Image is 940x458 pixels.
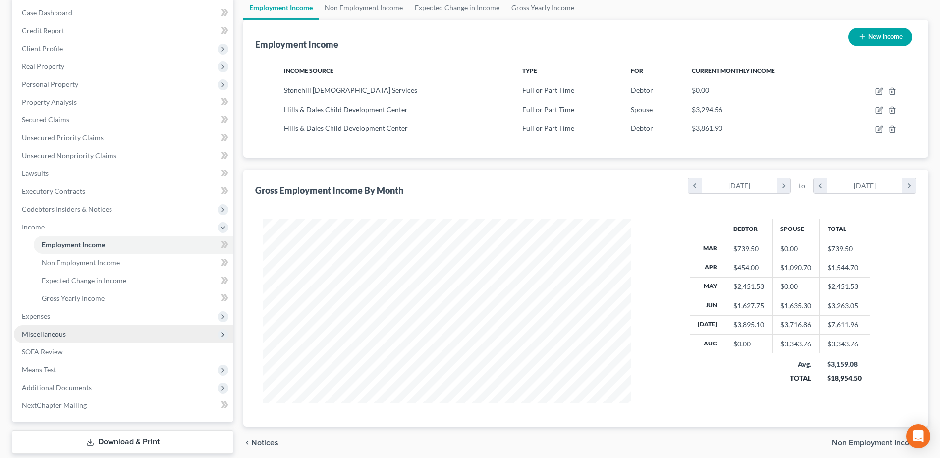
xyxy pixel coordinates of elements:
button: chevron_left Notices [243,439,278,447]
div: $3,159.08 [827,359,862,369]
span: to [799,181,805,191]
span: $3,861.90 [692,124,722,132]
span: Means Test [22,365,56,374]
span: For [631,67,643,74]
a: Case Dashboard [14,4,233,22]
div: [DATE] [702,178,777,193]
span: Executory Contracts [22,187,85,195]
span: Type [522,67,537,74]
div: $0.00 [780,282,811,291]
span: Hills & Dales Child Development Center [284,105,408,114]
div: $1,090.70 [780,263,811,273]
span: Full or Part Time [522,105,574,114]
span: Full or Part Time [522,86,574,94]
a: Download & Print [12,430,233,454]
div: $1,635.30 [780,301,811,311]
i: chevron_left [688,178,702,193]
span: Codebtors Insiders & Notices [22,205,112,213]
span: NextChapter Mailing [22,401,87,409]
span: Gross Yearly Income [42,294,105,302]
div: $454.00 [733,263,764,273]
th: May [690,277,725,296]
div: $1,627.75 [733,301,764,311]
span: Current Monthly Income [692,67,775,74]
a: Property Analysis [14,93,233,111]
a: Secured Claims [14,111,233,129]
span: Notices [251,439,278,447]
span: Miscellaneous [22,330,66,338]
th: Mar [690,239,725,258]
span: Income Source [284,67,333,74]
div: $3,343.76 [780,339,811,349]
span: Spouse [631,105,653,114]
a: Non Employment Income [34,254,233,272]
th: Spouse [772,219,819,239]
span: Full or Part Time [522,124,574,132]
th: Jun [690,296,725,315]
div: TOTAL [780,373,811,383]
th: Total [819,219,870,239]
a: Lawsuits [14,165,233,182]
th: Apr [690,258,725,277]
button: New Income [848,28,912,46]
th: Aug [690,335,725,353]
td: $3,263.05 [819,296,870,315]
td: $1,544.70 [819,258,870,277]
span: Hills & Dales Child Development Center [284,124,408,132]
a: SOFA Review [14,343,233,361]
span: Client Profile [22,44,63,53]
span: Personal Property [22,80,78,88]
span: Expenses [22,312,50,320]
a: NextChapter Mailing [14,397,233,414]
i: chevron_right [777,178,790,193]
a: Credit Report [14,22,233,40]
span: SOFA Review [22,347,63,356]
span: Non Employment Income [42,258,120,267]
span: $0.00 [692,86,709,94]
span: Non Employment Income [832,439,920,447]
th: [DATE] [690,315,725,334]
td: $3,343.76 [819,335,870,353]
td: $739.50 [819,239,870,258]
td: $7,611.96 [819,315,870,334]
div: Avg. [780,359,811,369]
div: $3,716.86 [780,320,811,330]
div: $0.00 [780,244,811,254]
span: Lawsuits [22,169,49,177]
span: Additional Documents [22,383,92,392]
div: Open Intercom Messenger [906,424,930,448]
span: Employment Income [42,240,105,249]
i: chevron_right [902,178,916,193]
a: Expected Change in Income [34,272,233,289]
span: Income [22,223,45,231]
th: Debtor [725,219,772,239]
span: Real Property [22,62,64,70]
div: [DATE] [827,178,903,193]
a: Unsecured Nonpriority Claims [14,147,233,165]
div: Employment Income [255,38,338,50]
div: Gross Employment Income By Month [255,184,403,196]
span: Stonehill [DEMOGRAPHIC_DATA] Services [284,86,417,94]
span: Property Analysis [22,98,77,106]
div: $2,451.53 [733,282,764,291]
span: Debtor [631,86,653,94]
span: Case Dashboard [22,8,72,17]
span: Unsecured Priority Claims [22,133,104,142]
i: chevron_left [243,439,251,447]
span: Expected Change in Income [42,276,126,285]
div: $3,895.10 [733,320,764,330]
a: Gross Yearly Income [34,289,233,307]
a: Unsecured Priority Claims [14,129,233,147]
span: Secured Claims [22,115,69,124]
button: Non Employment Income chevron_right [832,439,928,447]
div: $739.50 [733,244,764,254]
span: Debtor [631,124,653,132]
span: Unsecured Nonpriority Claims [22,151,116,160]
a: Executory Contracts [14,182,233,200]
span: $3,294.56 [692,105,722,114]
span: Credit Report [22,26,64,35]
i: chevron_left [814,178,827,193]
a: Employment Income [34,236,233,254]
div: $0.00 [733,339,764,349]
div: $18,954.50 [827,373,862,383]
